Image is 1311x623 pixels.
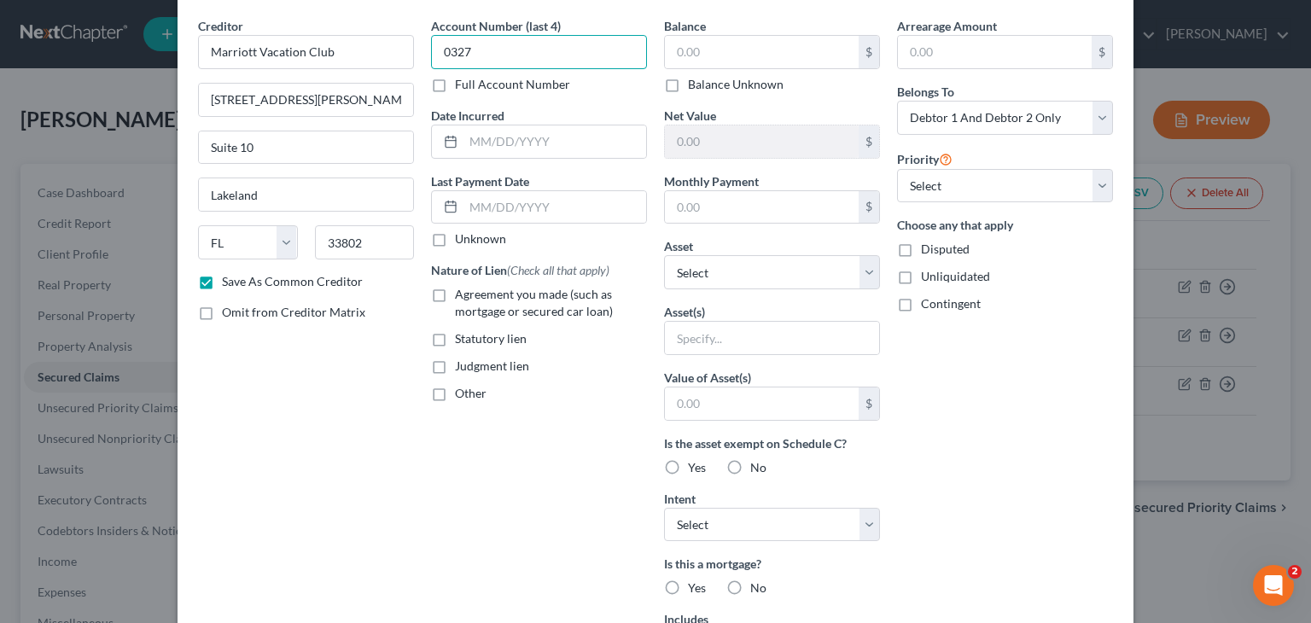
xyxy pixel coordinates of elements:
[750,460,766,475] span: No
[463,125,646,158] input: MM/DD/YYYY
[664,17,706,35] label: Balance
[750,580,766,595] span: No
[222,305,365,319] span: Omit from Creditor Matrix
[664,490,696,508] label: Intent
[688,76,784,93] label: Balance Unknown
[431,261,609,279] label: Nature of Lien
[455,287,613,318] span: Agreement you made (such as mortgage or secured car loan)
[199,178,413,211] input: Enter city...
[455,230,506,247] label: Unknown
[897,148,953,169] label: Priority
[455,386,487,400] span: Other
[664,555,880,573] label: Is this a mortgage?
[859,191,879,224] div: $
[921,296,981,311] span: Contingent
[665,387,859,420] input: 0.00
[431,35,647,69] input: XXXX
[664,107,716,125] label: Net Value
[665,36,859,68] input: 0.00
[921,242,970,256] span: Disputed
[431,107,504,125] label: Date Incurred
[898,36,1092,68] input: 0.00
[198,35,414,69] input: Search creditor by name...
[222,273,363,290] label: Save As Common Creditor
[664,239,693,253] span: Asset
[507,263,609,277] span: (Check all that apply)
[664,303,705,321] label: Asset(s)
[1092,36,1112,68] div: $
[198,19,243,33] span: Creditor
[664,369,751,387] label: Value of Asset(s)
[199,84,413,116] input: Enter address...
[665,191,859,224] input: 0.00
[463,191,646,224] input: MM/DD/YYYY
[688,460,706,475] span: Yes
[859,36,879,68] div: $
[1253,565,1294,606] iframe: Intercom live chat
[199,131,413,164] input: Apt, Suite, etc...
[688,580,706,595] span: Yes
[455,358,529,373] span: Judgment lien
[431,172,529,190] label: Last Payment Date
[455,76,570,93] label: Full Account Number
[859,387,879,420] div: $
[897,216,1113,234] label: Choose any that apply
[1288,565,1302,579] span: 2
[664,434,880,452] label: Is the asset exempt on Schedule C?
[315,225,415,259] input: Enter zip...
[921,269,990,283] span: Unliquidated
[431,17,561,35] label: Account Number (last 4)
[897,17,997,35] label: Arrearage Amount
[664,172,759,190] label: Monthly Payment
[455,331,527,346] span: Statutory lien
[665,125,859,158] input: 0.00
[859,125,879,158] div: $
[897,84,954,99] span: Belongs To
[665,322,879,354] input: Specify...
